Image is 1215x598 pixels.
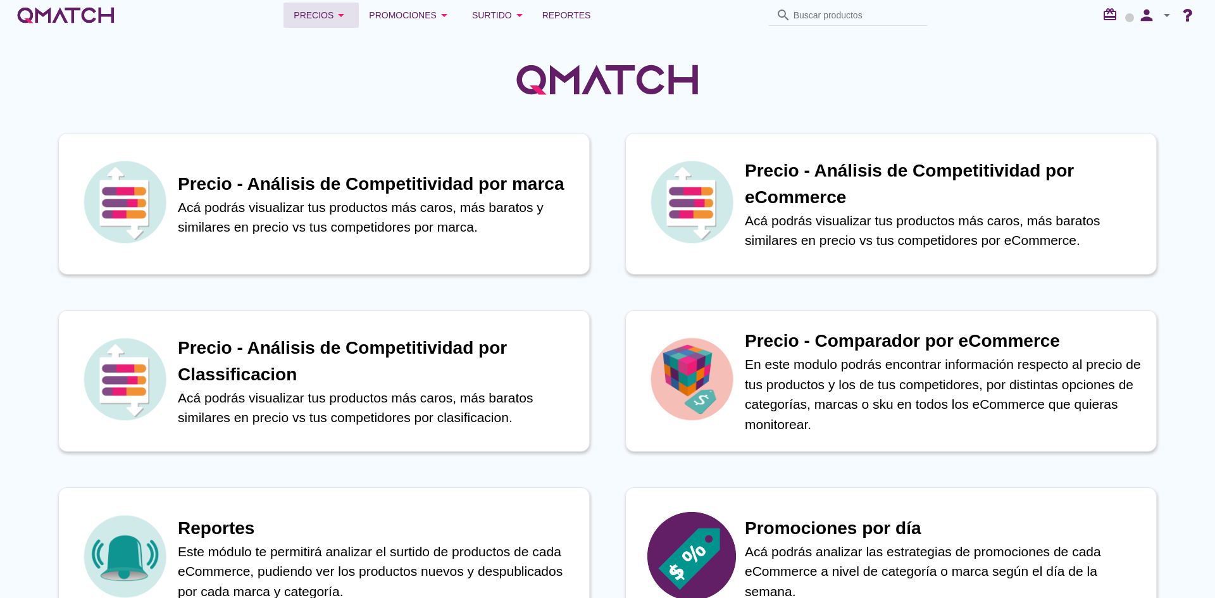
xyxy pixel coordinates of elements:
[472,8,527,23] div: Surtido
[178,171,576,197] h1: Precio - Análisis de Competitividad por marca
[542,8,591,23] span: Reportes
[794,5,920,25] input: Buscar productos
[647,158,736,246] img: icon
[1134,6,1159,24] i: person
[178,335,576,388] h1: Precio - Análisis de Competitividad por Classificacion
[283,3,359,28] button: Precios
[15,3,116,28] a: white-qmatch-logo
[437,8,452,23] i: arrow_drop_down
[40,133,607,275] a: iconPrecio - Análisis de Competitividad por marcaAcá podrás visualizar tus productos más caros, m...
[369,8,452,23] div: Promociones
[647,335,736,423] img: icon
[745,158,1143,211] h1: Precio - Análisis de Competitividad por eCommerce
[178,388,576,428] p: Acá podrás visualizar tus productos más caros, más baratos similares en precio vs tus competidore...
[745,328,1143,354] h1: Precio - Comparador por eCommerce
[178,197,576,237] p: Acá podrás visualizar tus productos más caros, más baratos y similares en precio vs tus competido...
[513,48,702,111] img: QMatchLogo
[537,3,596,28] a: Reportes
[1159,8,1174,23] i: arrow_drop_down
[178,515,576,542] h1: Reportes
[745,515,1143,542] h1: Promociones por día
[745,354,1143,434] p: En este modulo podrás encontrar información respecto al precio de tus productos y los de tus comp...
[607,133,1174,275] a: iconPrecio - Análisis de Competitividad por eCommerceAcá podrás visualizar tus productos más caro...
[512,8,527,23] i: arrow_drop_down
[333,8,349,23] i: arrow_drop_down
[607,310,1174,452] a: iconPrecio - Comparador por eCommerceEn este modulo podrás encontrar información respecto al prec...
[462,3,537,28] button: Surtido
[776,8,791,23] i: search
[40,310,607,452] a: iconPrecio - Análisis de Competitividad por ClassificacionAcá podrás visualizar tus productos más...
[745,211,1143,251] p: Acá podrás visualizar tus productos más caros, más baratos similares en precio vs tus competidore...
[359,3,462,28] button: Promociones
[80,158,169,246] img: icon
[1102,7,1123,22] i: redeem
[80,335,169,423] img: icon
[294,8,349,23] div: Precios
